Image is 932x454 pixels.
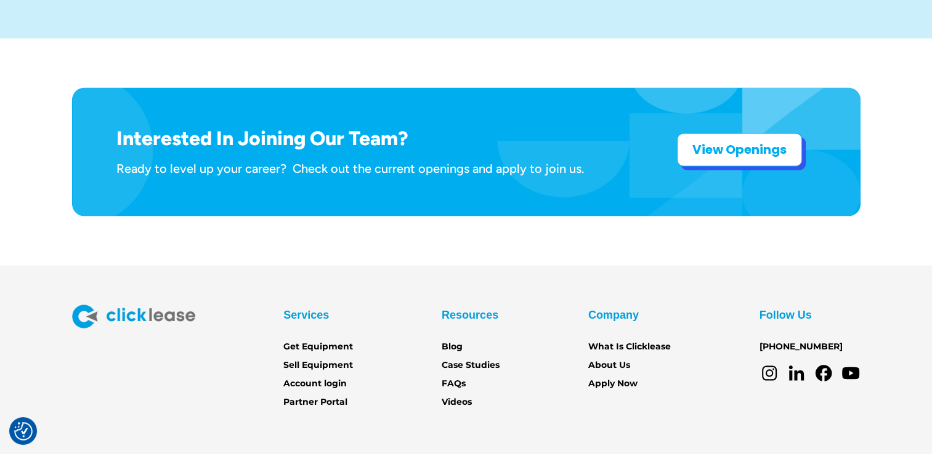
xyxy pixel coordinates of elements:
[442,395,472,408] a: Videos
[442,340,463,353] a: Blog
[283,358,353,372] a: Sell Equipment
[588,358,630,372] a: About Us
[283,305,329,324] div: Services
[283,395,347,408] a: Partner Portal
[760,340,843,353] a: [PHONE_NUMBER]
[72,305,195,328] img: Clicklease logo
[588,340,671,353] a: What Is Clicklease
[116,161,584,177] div: Ready to level up your career? Check out the current openings and apply to join us.
[283,376,347,390] a: Account login
[442,376,466,390] a: FAQs
[588,305,639,324] div: Company
[692,141,787,158] strong: View Openings
[116,127,584,150] h1: Interested In Joining Our Team?
[760,305,812,324] div: Follow Us
[442,305,498,324] div: Resources
[442,358,500,372] a: Case Studies
[588,376,638,390] a: Apply Now
[677,133,802,166] a: View Openings
[283,340,353,353] a: Get Equipment
[14,422,33,440] button: Consent Preferences
[14,422,33,440] img: Revisit consent button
